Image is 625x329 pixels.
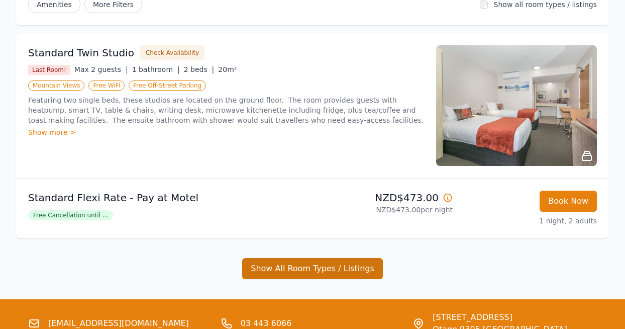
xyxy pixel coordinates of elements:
button: Show All Room Types / Listings [242,258,383,279]
p: 1 night, 2 adults [461,216,597,226]
label: Show all room types / listings [494,1,597,9]
span: 20m² [218,65,237,73]
span: Last Room! [28,65,70,75]
p: Featuring two single beds, these studios are located on the ground floor. The room provides guest... [28,95,424,125]
h3: Standard Twin Studio [28,46,134,60]
span: Free Cancellation until ... [28,210,113,220]
span: Max 2 guests | [74,65,128,73]
span: 1 bathroom | [132,65,180,73]
p: NZD$473.00 per night [317,205,453,215]
span: Mountain Views [28,80,84,91]
span: Free WiFi [88,80,125,91]
span: Free Off-Street Parking [129,80,206,91]
span: [STREET_ADDRESS] [433,311,567,323]
span: 2 beds | [184,65,215,73]
p: NZD$473.00 [317,191,453,205]
div: Show more > [28,127,424,137]
p: Standard Flexi Rate - Pay at Motel [28,191,308,205]
button: Book Now [540,191,597,212]
button: Check Availability [140,45,204,60]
